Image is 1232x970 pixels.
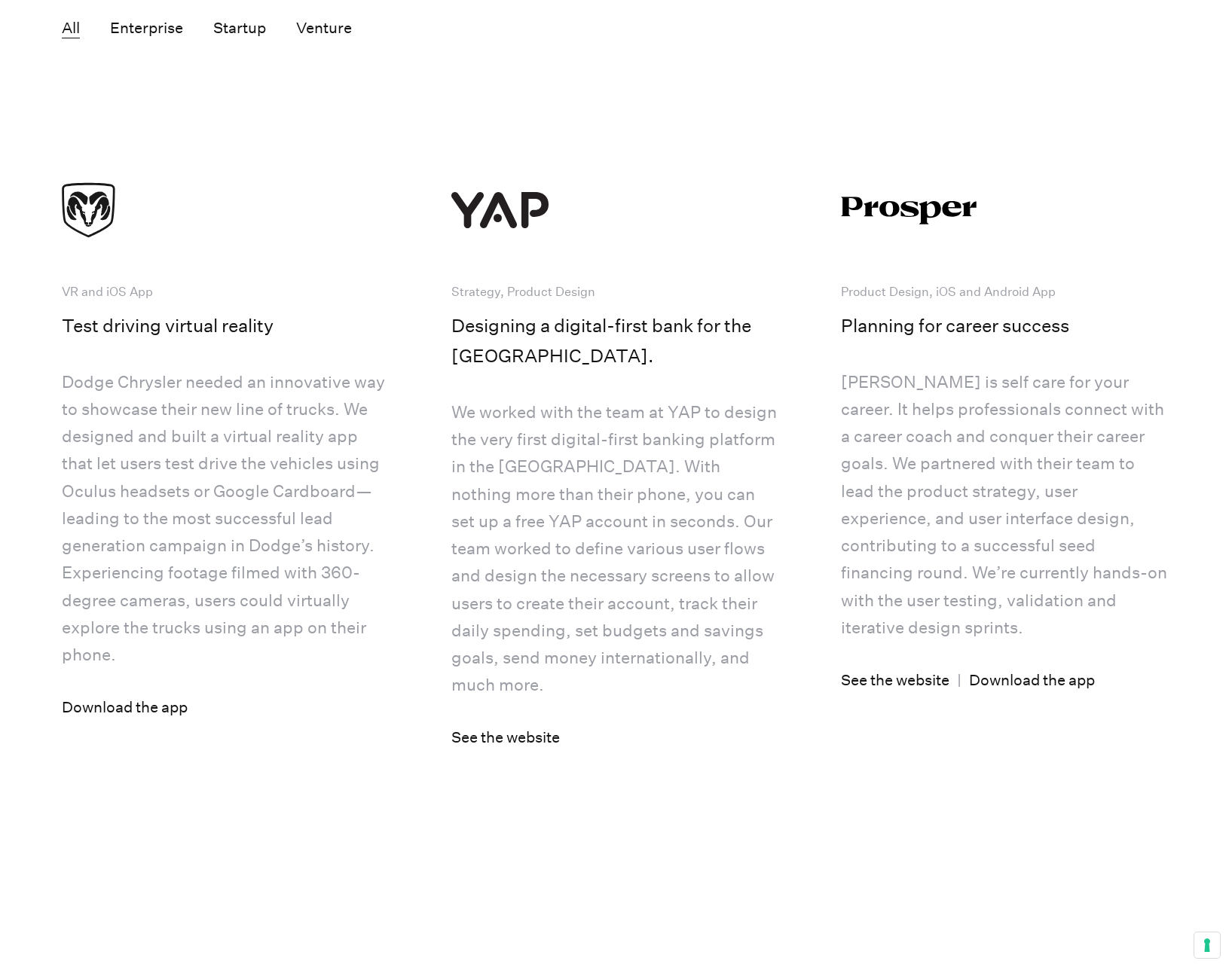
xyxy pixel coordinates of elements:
[62,19,80,38] button: All
[841,368,1170,642] p: [PERSON_NAME] is self care for your career. It helps professionals connect with a career coach an...
[62,310,274,340] h5: Test driving virtual reality
[62,694,188,722] a: Download the app
[451,724,560,752] a: See the website
[841,310,1069,340] h5: Planning for career success
[1194,932,1220,958] button: Your consent preferences for tracking technologies
[62,172,250,248] img: Dodge/Chrysler
[841,666,949,695] a: See the website
[110,19,183,38] button: Enterprise
[451,310,781,371] h5: Designing a digital-first bank for the [GEOGRAPHIC_DATA].
[213,19,266,38] button: Startup
[296,19,352,38] button: Venture
[451,398,781,699] p: We worked with the team at YAP to design the very first digital-first banking platform in the [GE...
[62,279,156,306] div: VR and iOS App
[841,172,1029,248] img: Prosper
[451,172,640,248] img: Yap
[451,279,598,306] div: Strategy, Product Design
[969,666,1095,695] a: Download the app
[957,671,961,689] span: |
[62,368,391,669] p: Dodge Chrysler needed an innovative way to showcase their new line of trucks. We designed and bui...
[841,279,1059,306] div: Product Design, iOS and Android App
